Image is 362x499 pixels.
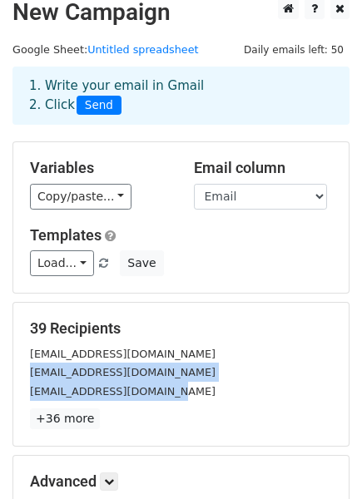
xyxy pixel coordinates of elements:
[30,184,131,210] a: Copy/paste...
[87,43,198,56] a: Untitled spreadsheet
[30,472,332,491] h5: Advanced
[120,250,163,276] button: Save
[12,43,199,56] small: Google Sheet:
[279,419,362,499] iframe: Chat Widget
[30,159,169,177] h5: Variables
[30,408,100,429] a: +36 more
[238,41,350,59] span: Daily emails left: 50
[30,226,102,244] a: Templates
[30,366,216,378] small: [EMAIL_ADDRESS][DOMAIN_NAME]
[77,96,121,116] span: Send
[30,250,94,276] a: Load...
[238,43,350,56] a: Daily emails left: 50
[30,385,216,398] small: [EMAIL_ADDRESS][DOMAIN_NAME]
[30,348,216,360] small: [EMAIL_ADDRESS][DOMAIN_NAME]
[17,77,345,115] div: 1. Write your email in Gmail 2. Click
[30,319,332,338] h5: 39 Recipients
[194,159,333,177] h5: Email column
